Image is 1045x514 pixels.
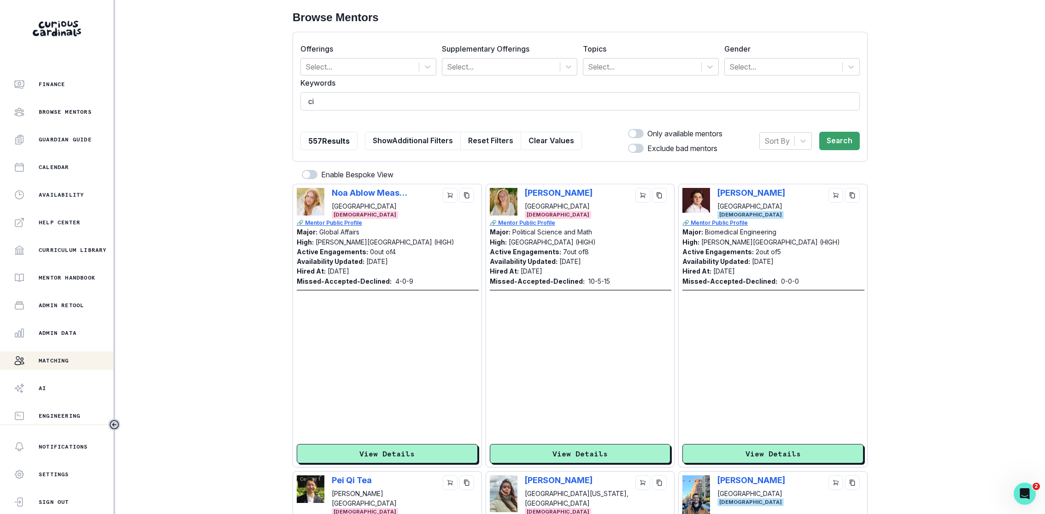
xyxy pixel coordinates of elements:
[297,257,364,265] p: Availability Updated:
[370,248,396,256] p: 0 out of 4
[490,276,585,286] p: Missed-Accepted-Declined:
[297,188,324,216] img: Picture of Noa Ablow Measelle
[39,412,80,420] p: Engineering
[635,475,650,490] button: cart
[682,188,710,213] img: Picture of Mark DeMonte
[717,489,785,498] p: [GEOGRAPHIC_DATA]
[512,228,592,236] p: Political Science and Math
[297,444,478,463] button: View Details
[724,43,855,54] label: Gender
[308,135,350,146] p: 557 Results
[682,228,703,236] p: Major:
[490,248,561,256] p: Active Engagements:
[682,238,699,246] p: High:
[682,248,754,256] p: Active Engagements:
[39,164,69,171] p: Calendar
[819,132,860,150] button: Search
[717,188,785,198] p: [PERSON_NAME]
[682,257,750,265] p: Availability Updated:
[297,238,314,246] p: High:
[756,248,781,256] p: 2 out of 5
[443,475,458,490] button: cart
[332,188,408,198] p: Noa Ablow Measelle
[490,475,517,512] img: Picture of Elya Aboutboul
[828,475,843,490] button: cart
[395,276,413,286] p: 4 - 0 - 9
[332,475,408,485] p: Pei Qi Tea
[297,248,368,256] p: Active Engagements:
[781,276,799,286] p: 0 - 0 - 0
[108,419,120,431] button: Toggle sidebar
[490,444,671,463] button: View Details
[293,11,868,24] h2: Browse Mentors
[717,211,784,219] span: [DEMOGRAPHIC_DATA]
[39,498,69,506] p: Sign Out
[39,219,80,226] p: Help Center
[39,246,107,254] p: Curriculum Library
[300,77,854,88] label: Keywords
[443,188,458,203] button: cart
[39,191,84,199] p: Availability
[442,43,572,54] label: Supplementary Offerings
[490,219,672,227] a: 🔗 Mentor Public Profile
[845,475,860,490] button: copy
[33,21,81,36] img: Curious Cardinals Logo
[39,385,46,392] p: AI
[319,228,359,236] p: Global Affairs
[647,128,722,139] p: Only available mentors
[39,274,95,281] p: Mentor Handbook
[682,267,711,275] p: Hired At:
[297,219,479,227] a: 🔗 Mentor Public Profile
[705,228,776,236] p: Biomedical Engineering
[297,475,324,503] img: Picture of Pei Qi Tea
[525,201,593,211] p: [GEOGRAPHIC_DATA]
[297,276,392,286] p: Missed-Accepted-Declined:
[845,188,860,203] button: copy
[39,443,88,450] p: Notifications
[717,498,784,506] span: [DEMOGRAPHIC_DATA]
[682,276,777,286] p: Missed-Accepted-Declined:
[652,475,667,490] button: copy
[300,43,431,54] label: Offerings
[701,238,840,246] p: [PERSON_NAME][GEOGRAPHIC_DATA] (HIGH)
[365,132,461,150] button: ShowAdditional Filters
[459,188,474,203] button: copy
[717,475,785,485] p: [PERSON_NAME]
[321,169,393,180] p: Enable Bespoke View
[490,257,558,265] p: Availability Updated:
[316,238,454,246] p: [PERSON_NAME][GEOGRAPHIC_DATA] (HIGH)
[652,188,667,203] button: copy
[366,257,388,265] p: [DATE]
[583,43,713,54] label: Topics
[490,188,517,216] img: Picture of Phoebe Dragseth
[332,201,408,211] p: [GEOGRAPHIC_DATA]
[490,238,507,246] p: High:
[682,444,863,463] button: View Details
[588,276,610,286] p: 10 - 5 - 15
[328,267,349,275] p: [DATE]
[490,267,519,275] p: Hired At:
[490,228,511,236] p: Major:
[39,81,65,88] p: Finance
[717,201,785,211] p: [GEOGRAPHIC_DATA]
[521,267,542,275] p: [DATE]
[635,188,650,203] button: cart
[828,188,843,203] button: cart
[521,132,582,150] button: Clear Values
[525,489,632,508] p: [GEOGRAPHIC_DATA][US_STATE], [GEOGRAPHIC_DATA]
[1014,483,1036,505] iframe: Intercom live chat
[525,475,601,485] p: [PERSON_NAME]
[682,219,864,227] a: 🔗 Mentor Public Profile
[332,489,439,508] p: [PERSON_NAME][GEOGRAPHIC_DATA]
[509,238,596,246] p: [GEOGRAPHIC_DATA] (HIGH)
[563,248,589,256] p: 7 out of 8
[1033,483,1040,490] span: 2
[39,302,84,309] p: Admin Retool
[525,211,591,219] span: [DEMOGRAPHIC_DATA]
[525,188,593,198] p: [PERSON_NAME]
[297,228,317,236] p: Major:
[39,108,92,116] p: Browse Mentors
[752,257,774,265] p: [DATE]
